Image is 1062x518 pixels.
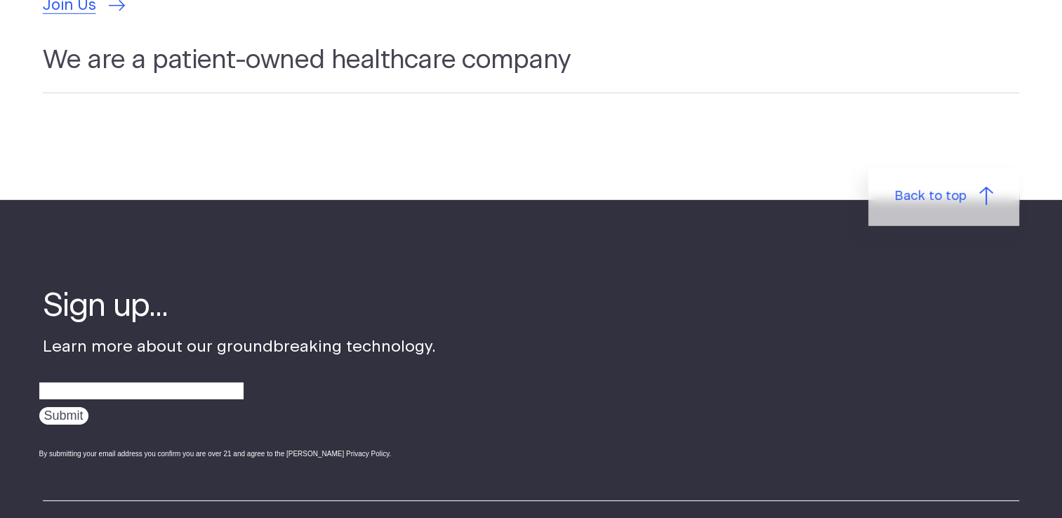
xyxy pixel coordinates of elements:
h4: Sign up... [43,285,436,328]
div: By submitting your email address you confirm you are over 21 and agree to the [PERSON_NAME] Priva... [39,449,436,459]
h2: We are a patient-owned healthcare company [43,43,1020,93]
span: Back to top [894,187,967,206]
a: Back to top [868,168,1020,227]
input: Submit [39,407,88,425]
div: Learn more about our groundbreaking technology. [43,285,436,472]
